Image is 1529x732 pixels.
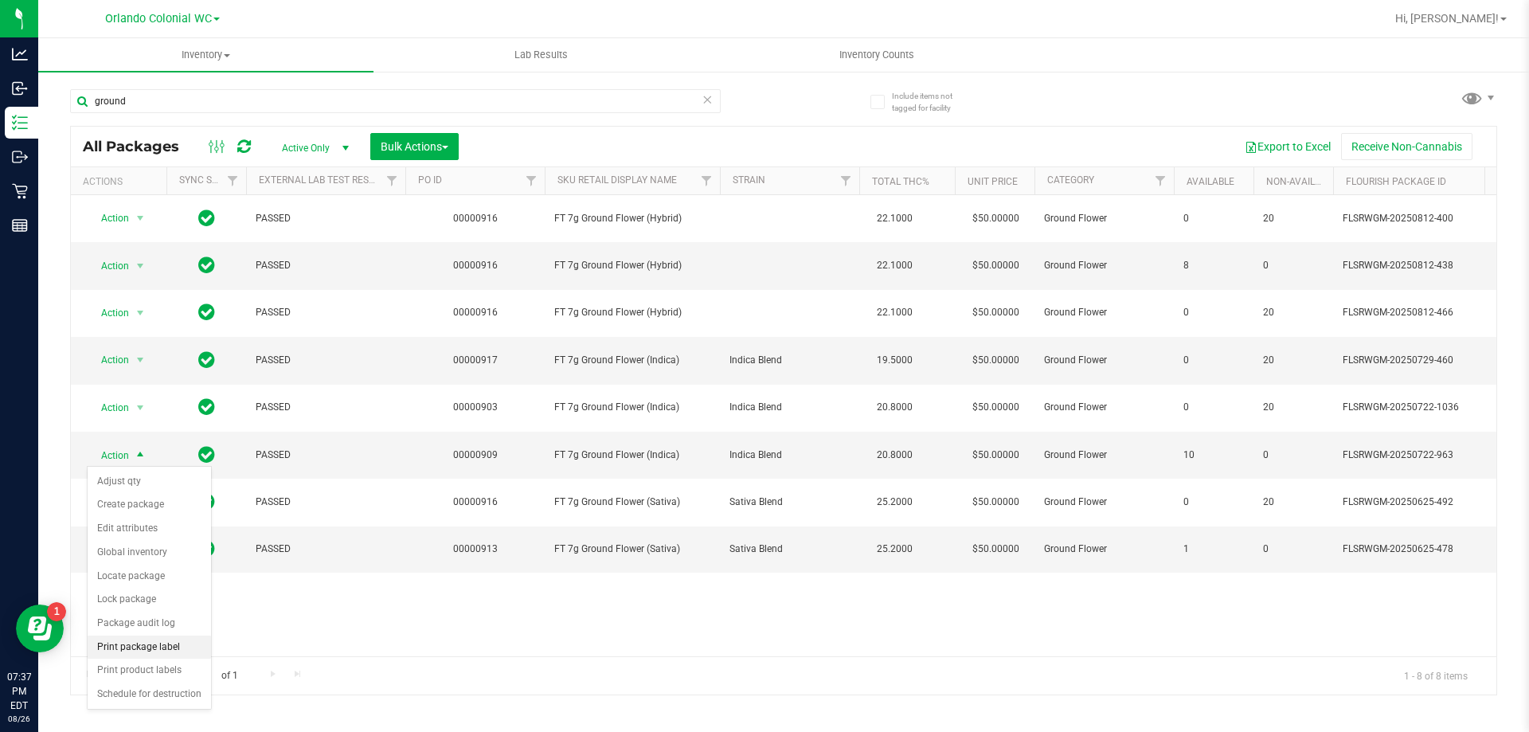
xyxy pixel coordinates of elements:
[964,396,1027,419] span: $50.00000
[964,349,1027,372] span: $50.00000
[1391,663,1480,687] span: 1 - 8 of 8 items
[1044,258,1164,273] span: Ground Flower
[1044,211,1164,226] span: Ground Flower
[87,397,130,419] span: Action
[88,470,211,494] li: Adjust qty
[88,493,211,517] li: Create package
[1234,133,1341,160] button: Export to Excel
[131,207,151,229] span: select
[869,491,921,514] span: 25.2000
[453,213,498,224] a: 00000916
[892,90,972,114] span: Include items not tagged for facility
[16,605,64,652] iframe: Resource center
[964,301,1027,324] span: $50.00000
[256,305,396,320] span: PASSED
[256,211,396,226] span: PASSED
[1263,211,1324,226] span: 20
[88,588,211,612] li: Lock package
[1187,176,1234,187] a: Available
[869,538,921,561] span: 25.2000
[87,444,130,467] span: Action
[1343,305,1499,320] span: FLSRWGM-20250812-466
[373,38,709,72] a: Lab Results
[1263,305,1324,320] span: 20
[1044,305,1164,320] span: Ground Flower
[88,612,211,636] li: Package audit log
[1343,258,1499,273] span: FLSRWGM-20250812-438
[87,349,130,371] span: Action
[453,496,498,507] a: 00000916
[964,444,1027,467] span: $50.00000
[131,302,151,324] span: select
[38,38,373,72] a: Inventory
[869,396,921,419] span: 20.8000
[1263,258,1324,273] span: 0
[381,140,448,153] span: Bulk Actions
[12,183,28,199] inline-svg: Retail
[105,12,212,25] span: Orlando Colonial WC
[557,174,677,186] a: SKU Retail Display Name
[554,542,710,557] span: FT 7g Ground Flower (Sativa)
[733,174,765,186] a: Strain
[198,254,215,276] span: In Sync
[47,602,66,621] iframe: Resource center unread badge
[453,543,498,554] a: 00000913
[370,133,459,160] button: Bulk Actions
[220,167,246,194] a: Filter
[12,149,28,165] inline-svg: Outbound
[1044,495,1164,510] span: Ground Flower
[1183,542,1244,557] span: 1
[729,542,850,557] span: Sativa Blend
[1346,176,1446,187] a: Flourish Package ID
[12,217,28,233] inline-svg: Reports
[83,176,160,187] div: Actions
[453,354,498,366] a: 00000917
[88,517,211,541] li: Edit attributes
[7,670,31,713] p: 07:37 PM EDT
[1343,211,1499,226] span: FLSRWGM-20250812-400
[131,349,151,371] span: select
[1395,12,1499,25] span: Hi, [PERSON_NAME]!
[1263,400,1324,415] span: 20
[554,353,710,368] span: FT 7g Ground Flower (Indica)
[1343,495,1499,510] span: FLSRWGM-20250625-492
[554,495,710,510] span: FT 7g Ground Flower (Sativa)
[1183,495,1244,510] span: 0
[1183,211,1244,226] span: 0
[1183,258,1244,273] span: 8
[7,713,31,725] p: 08/26
[453,260,498,271] a: 00000916
[554,211,710,226] span: FT 7g Ground Flower (Hybrid)
[198,301,215,323] span: In Sync
[964,254,1027,277] span: $50.00000
[869,207,921,230] span: 22.1000
[1183,400,1244,415] span: 0
[88,636,211,660] li: Print package label
[198,396,215,418] span: In Sync
[1183,305,1244,320] span: 0
[88,683,211,707] li: Schedule for destruction
[88,541,211,565] li: Global inventory
[256,258,396,273] span: PASSED
[12,80,28,96] inline-svg: Inbound
[1044,353,1164,368] span: Ground Flower
[88,565,211,589] li: Locate package
[70,89,721,113] input: Search Package ID, Item Name, SKU, Lot or Part Number...
[453,307,498,318] a: 00000916
[418,174,442,186] a: PO ID
[1183,448,1244,463] span: 10
[869,349,921,372] span: 19.5000
[554,258,710,273] span: FT 7g Ground Flower (Hybrid)
[1044,400,1164,415] span: Ground Flower
[1047,174,1094,186] a: Category
[964,491,1027,514] span: $50.00000
[1044,542,1164,557] span: Ground Flower
[198,207,215,229] span: In Sync
[259,174,384,186] a: External Lab Test Result
[554,305,710,320] span: FT 7g Ground Flower (Hybrid)
[493,48,589,62] span: Lab Results
[1263,495,1324,510] span: 20
[83,138,195,155] span: All Packages
[872,176,929,187] a: Total THC%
